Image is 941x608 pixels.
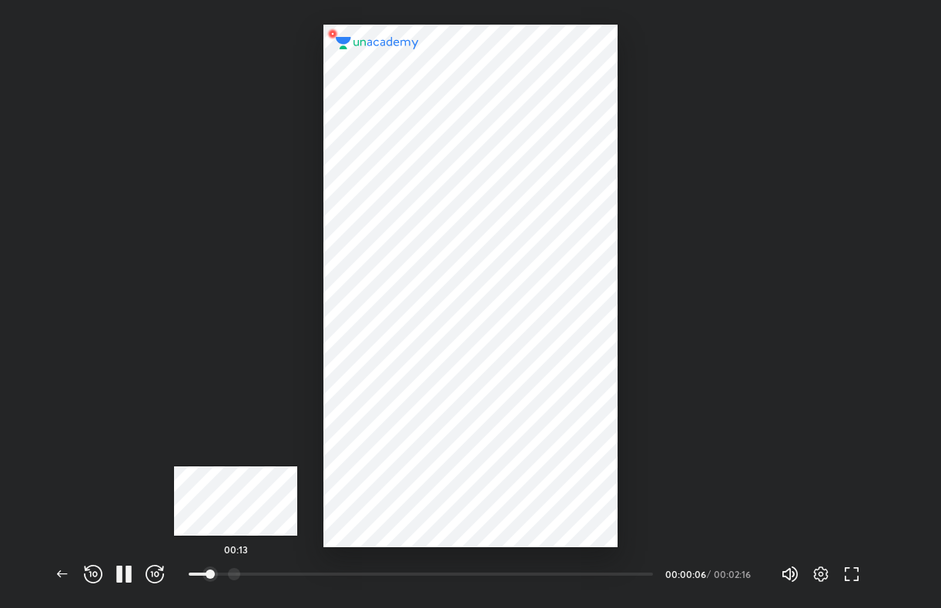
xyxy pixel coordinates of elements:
img: wMgqJGBwKWe8AAAAABJRU5ErkJggg== [323,25,342,43]
div: / [707,570,711,579]
div: 00:02:16 [714,570,756,579]
div: 00:00:06 [665,570,704,579]
h5: 00:13 [224,545,248,554]
img: logo.2a7e12a2.svg [336,37,419,49]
